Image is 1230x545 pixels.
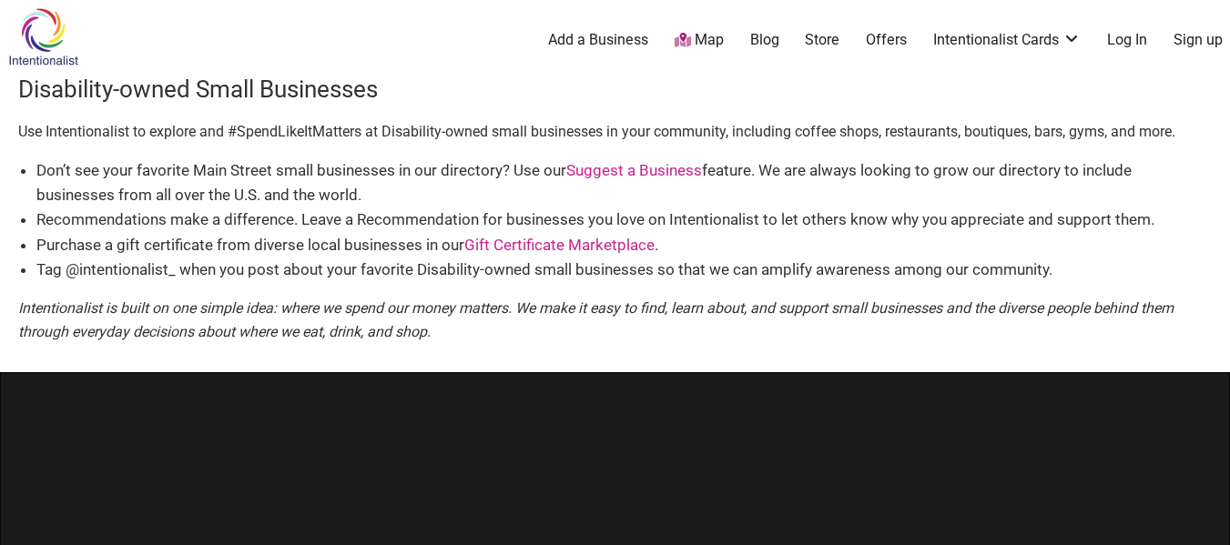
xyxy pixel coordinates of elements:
a: Suggest a Business [566,161,702,179]
a: Blog [750,30,779,50]
h3: Disability-owned Small Businesses [18,73,1212,106]
li: Purchase a gift certificate from diverse local businesses in our . [36,233,1212,257]
a: Log In [1107,30,1147,50]
a: Map [675,30,724,51]
a: Gift Certificate Marketplace [464,236,655,254]
li: Don’t see your favorite Main Street small businesses in our directory? Use our feature. We are al... [36,158,1212,207]
a: Offers [866,30,907,50]
a: Add a Business [548,30,648,50]
p: Use Intentionalist to explore and #SpendLikeItMatters at Disability-owned small businesses in you... [18,120,1212,144]
li: Recommendations make a difference. Leave a Recommendation for businesses you love on Intentionali... [36,207,1212,232]
em: Intentionalist is built on one simple idea: where we spend our money matters. We make it easy to ... [18,299,1174,340]
li: Tag @intentionalist_ when you post about your favorite Disability-owned small businesses so that ... [36,257,1212,282]
a: Store [805,30,839,50]
a: Intentionalist Cards [933,30,1081,50]
a: Sign up [1174,30,1223,50]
